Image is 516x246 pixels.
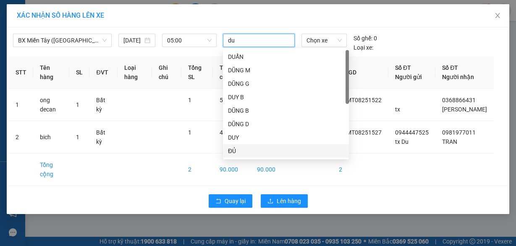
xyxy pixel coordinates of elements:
div: tx Du [7,27,66,37]
span: 0944447525 [395,129,429,136]
span: DĐ: [72,39,84,48]
th: Mã GD [332,56,388,89]
div: DŨNG D [223,117,349,131]
div: DŨNG G [228,79,344,88]
th: Tên hàng [33,56,69,89]
div: DUY [223,131,349,144]
th: Tổng SL [181,56,213,89]
span: Số ghế: [354,34,372,43]
td: Bất kỳ [89,121,117,153]
td: 90.000 [213,153,250,186]
span: [PERSON_NAME] [442,106,487,113]
td: Tổng cộng [33,153,69,186]
td: 90.000 [250,153,282,186]
div: PV Miền Tây [7,7,66,27]
th: STT [9,56,33,89]
td: bich [33,121,69,153]
span: 1 [188,97,191,103]
input: 13/08/2025 [123,36,143,45]
span: Người nhận [442,74,474,80]
div: DŨNG M [228,66,344,75]
span: XÁC NHẬN SỐ HÀNG LÊN XE [17,11,104,19]
button: uploadLên hàng [261,194,308,208]
span: tx [395,106,400,113]
span: Loại xe: [354,43,373,52]
span: [PERSON_NAME] [72,48,168,63]
div: ĐỦ [223,144,349,158]
span: 1 [188,129,191,136]
div: ĐỦ [228,146,344,156]
span: 1 [76,134,79,140]
span: 0981977011 [442,129,476,136]
span: 0368866431 [442,97,476,103]
span: Số ĐT [442,64,458,71]
div: DŨNG B [223,104,349,117]
td: 2 [181,153,213,186]
div: DŨNG G [223,77,349,90]
div: DUY B [223,90,349,104]
span: tx Du [395,138,409,145]
span: Chọn xe [306,34,342,47]
td: 2 [9,121,33,153]
div: DUẨN [223,50,349,63]
span: Quay lại [225,196,246,206]
div: DŨNG B [228,106,344,115]
span: 1 [76,101,79,108]
span: PVMT08251522 [339,97,382,103]
span: 05:00 [167,34,212,47]
div: DUẨN [228,52,344,61]
div: DUY [228,133,344,142]
div: DŨNG M [223,63,349,77]
div: 0981977011 [72,27,168,39]
span: TRAN [442,138,457,145]
td: 1 [9,89,33,121]
span: 40.000 [220,129,238,136]
span: BX Miền Tây (Hàng Ngoài) [18,34,107,47]
div: 0 [354,34,377,43]
span: Số ĐT [395,64,411,71]
span: PVMT08251527 [339,129,382,136]
td: ong decan [33,89,69,121]
div: 0909352171 hoa [7,49,66,69]
button: rollbackQuay lại [209,194,252,208]
button: Close [486,4,509,28]
span: Lên hàng [277,196,301,206]
td: 2 [332,153,388,186]
td: Bất kỳ [89,89,117,121]
th: SL [69,56,89,89]
span: Người gửi [395,74,422,80]
span: rollback [215,198,221,205]
span: close [494,12,501,19]
div: 0944447525 [7,37,66,49]
div: DUY B [228,93,344,102]
th: Loại hàng [118,56,152,89]
span: Nhận: [72,8,92,17]
span: 50.000 [220,97,238,103]
th: Ghi chú [152,56,181,89]
div: TRAN [72,17,168,27]
span: upload [267,198,273,205]
th: ĐVT [89,56,117,89]
div: DŨNG D [228,119,344,129]
th: Tổng cước [213,56,250,89]
span: Gửi: [7,8,20,17]
div: HANG NGOAI [72,7,168,17]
